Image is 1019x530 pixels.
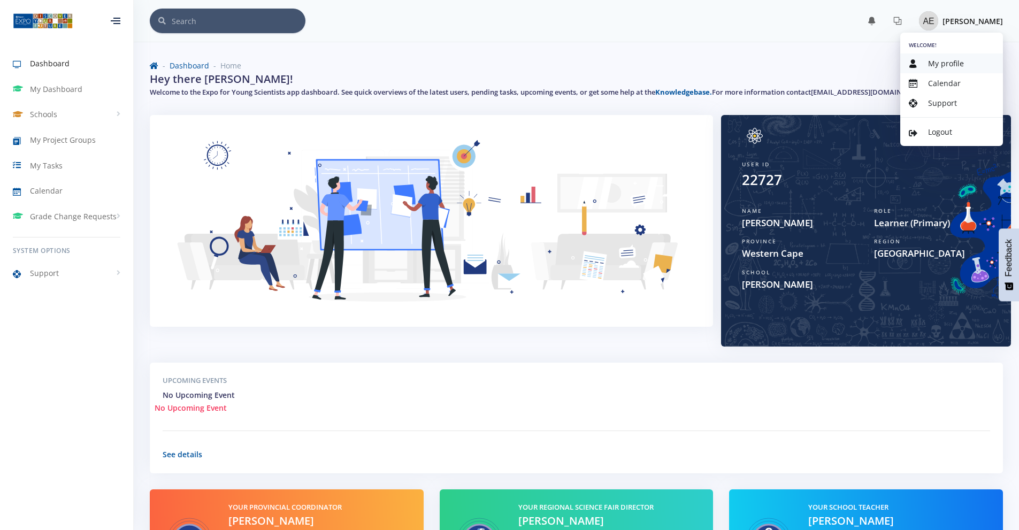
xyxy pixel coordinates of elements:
input: Search [172,9,305,33]
a: Calendar [900,73,1003,93]
div: 22727 [742,170,782,190]
span: [PERSON_NAME] [808,513,894,528]
span: Western Cape [742,247,858,260]
button: Feedback - Show survey [999,228,1019,301]
span: Grade Change Requests [30,211,117,222]
span: Province [742,237,777,245]
span: Support [30,267,59,279]
nav: breadcrumb [150,60,1003,71]
span: [PERSON_NAME] [943,16,1003,26]
span: Calendar [30,185,63,196]
img: ... [13,12,73,29]
span: Calendar [928,78,961,88]
a: My profile [900,53,1003,73]
a: See details [163,449,202,459]
a: Dashboard [170,60,209,71]
img: Image placeholder [742,128,768,144]
span: Logout [928,127,952,137]
span: Role [874,207,892,214]
img: Learner [163,128,700,332]
h6: Welcome! [909,41,994,49]
span: [PERSON_NAME] [742,278,990,291]
a: [EMAIL_ADDRESS][DOMAIN_NAME] [811,87,928,97]
a: Support [900,93,1003,113]
h2: Hey there [PERSON_NAME]! [150,71,293,87]
span: No Upcoming Event [155,402,227,413]
span: User ID [742,160,770,168]
a: Image placeholder [PERSON_NAME] [910,9,1003,33]
span: Support [928,98,957,108]
span: [GEOGRAPHIC_DATA] [874,247,990,260]
li: Home [209,60,241,71]
span: My Tasks [30,160,63,171]
span: Feedback [1004,239,1014,276]
span: [PERSON_NAME] [518,513,604,528]
h5: Your Provincial Coordinator [228,502,410,513]
a: Logout [900,122,1003,142]
span: Region [874,237,901,245]
span: Dashboard [30,58,70,69]
span: My Project Groups [30,134,96,145]
h5: Your School Teacher [808,502,990,513]
a: Knowledgebase. [655,87,712,97]
span: [PERSON_NAME] [228,513,314,528]
h5: Welcome to the Expo for Young Scientists app dashboard. See quick overviews of the latest users, ... [150,87,1003,98]
span: Schools [30,109,57,120]
span: My Dashboard [30,83,82,95]
span: No Upcoming Event [163,390,235,400]
h6: System Options [13,246,120,256]
span: Name [742,207,762,214]
span: School [742,268,770,276]
img: Image placeholder [919,11,938,30]
span: Learner (Primary) [874,216,990,230]
h5: Your Regional Science Fair Director [518,502,700,513]
span: My profile [928,58,964,68]
h5: Upcoming Events [163,375,990,386]
span: [PERSON_NAME] [742,216,858,230]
